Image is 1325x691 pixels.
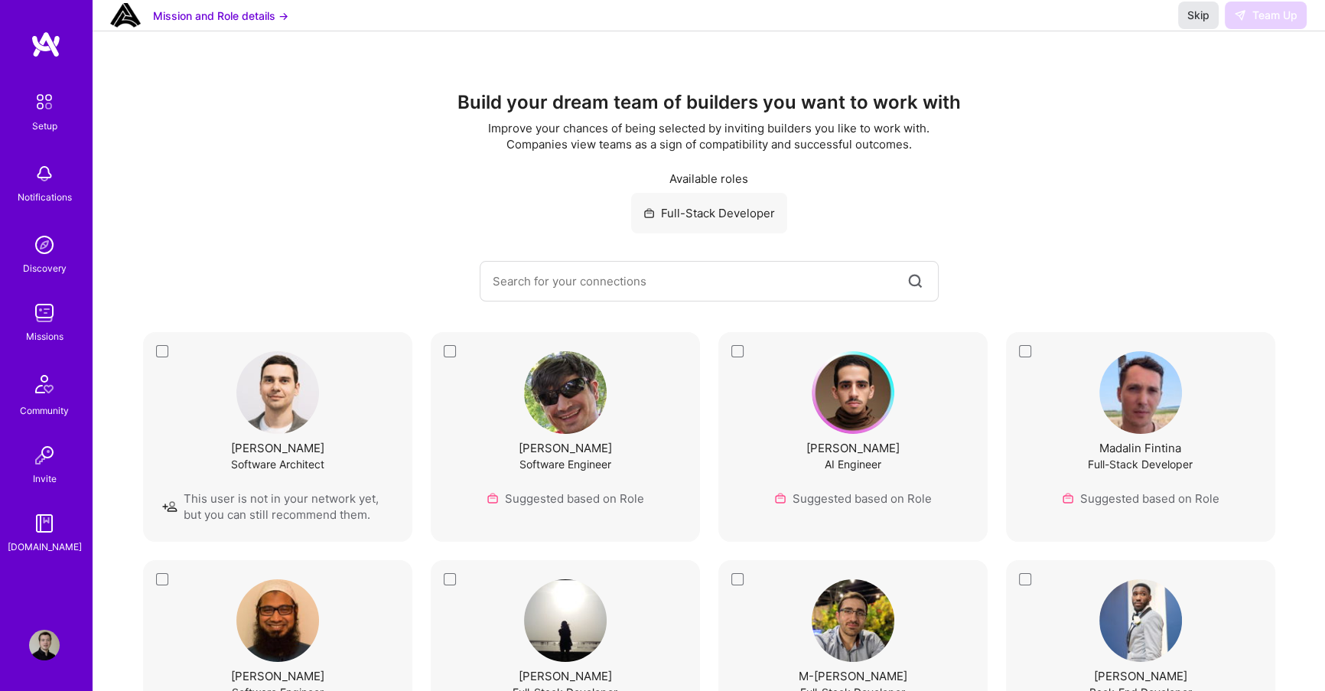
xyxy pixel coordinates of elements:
[524,579,607,662] img: User Avatar
[493,262,905,301] input: Search for your connections
[29,440,60,471] img: Invite
[29,298,60,328] img: teamwork
[905,271,926,292] i: icon SearchGrey
[18,189,72,205] div: Notifications
[28,86,60,118] img: setup
[236,351,319,434] img: User Avatar
[1094,668,1187,684] div: [PERSON_NAME]
[32,118,57,134] div: Setup
[231,456,324,472] div: Software Architect
[519,456,611,472] div: Software Engineer
[774,491,932,507] div: Suggested based on Role
[231,440,324,456] div: [PERSON_NAME]
[162,500,177,513] img: default icon
[825,456,881,472] div: AI Engineer
[812,351,894,434] img: User Avatar
[1099,440,1181,456] div: Madalin Fintina
[631,193,787,233] div: Full-Stack Developer
[1088,456,1193,472] div: Full-Stack Developer
[29,508,60,539] img: guide book
[1099,579,1182,662] img: User Avatar
[1062,492,1074,504] img: Role icon
[26,366,63,403] img: Community
[481,120,936,152] div: Improve your chances of being selected by inviting builders you like to work with. Companies view...
[806,440,900,456] div: [PERSON_NAME]
[29,630,60,660] img: User Avatar
[1187,8,1209,23] span: Skip
[774,492,786,504] img: Role icon
[29,158,60,189] img: bell
[643,207,655,219] i: icon SuitcaseGray
[1178,2,1219,29] button: Skip
[1062,491,1219,507] div: Suggested based on Role
[33,471,57,487] div: Invite
[1099,351,1182,434] img: User Avatar
[31,31,61,58] img: logo
[26,328,63,344] div: Missions
[162,491,393,523] div: This user is not in your network yet, but you can still recommend them.
[231,668,324,684] div: [PERSON_NAME]
[524,351,607,434] img: User Avatar
[8,539,82,555] div: [DOMAIN_NAME]
[799,668,907,684] div: M-[PERSON_NAME]
[812,579,894,662] img: User Avatar
[153,8,288,24] button: Mission and Role details →
[519,668,612,684] div: [PERSON_NAME]
[487,491,644,507] div: Suggested based on Role
[519,440,612,456] div: [PERSON_NAME]
[23,260,67,276] div: Discovery
[236,579,319,662] img: User Avatar
[25,630,63,660] a: User Avatar
[123,92,1294,114] h3: Build your dream team of builders you want to work with
[123,171,1294,187] div: Available roles
[487,492,499,504] img: Role icon
[20,403,69,419] div: Community
[29,230,60,260] img: discovery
